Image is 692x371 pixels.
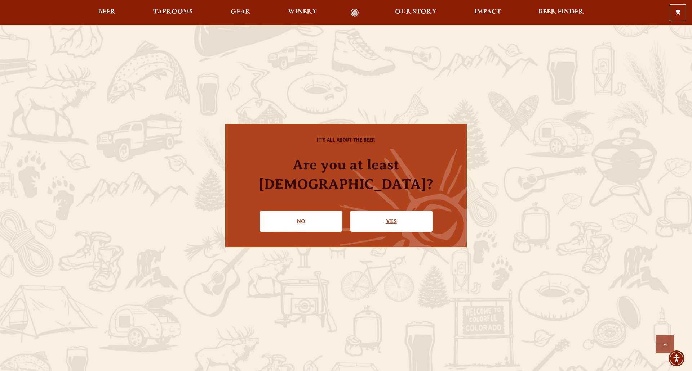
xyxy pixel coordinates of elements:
a: No [260,211,342,232]
a: Gear [226,9,255,17]
a: Beer Finder [534,9,589,17]
a: Beer [93,9,120,17]
a: Odell Home [341,9,368,17]
a: Our Story [390,9,441,17]
h4: Are you at least [DEMOGRAPHIC_DATA]? [240,155,452,193]
a: Taprooms [148,9,198,17]
a: Confirm I'm 21 or older [350,211,432,232]
a: Winery [283,9,321,17]
span: Winery [288,9,317,15]
span: Taprooms [153,9,193,15]
div: Accessibility Menu [669,350,684,366]
span: Our Story [395,9,436,15]
span: Gear [231,9,250,15]
a: Impact [470,9,506,17]
span: Beer Finder [538,9,584,15]
span: Impact [474,9,501,15]
h6: IT'S ALL ABOUT THE BEER [240,138,452,145]
span: Beer [98,9,116,15]
a: Scroll to top [656,335,674,353]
